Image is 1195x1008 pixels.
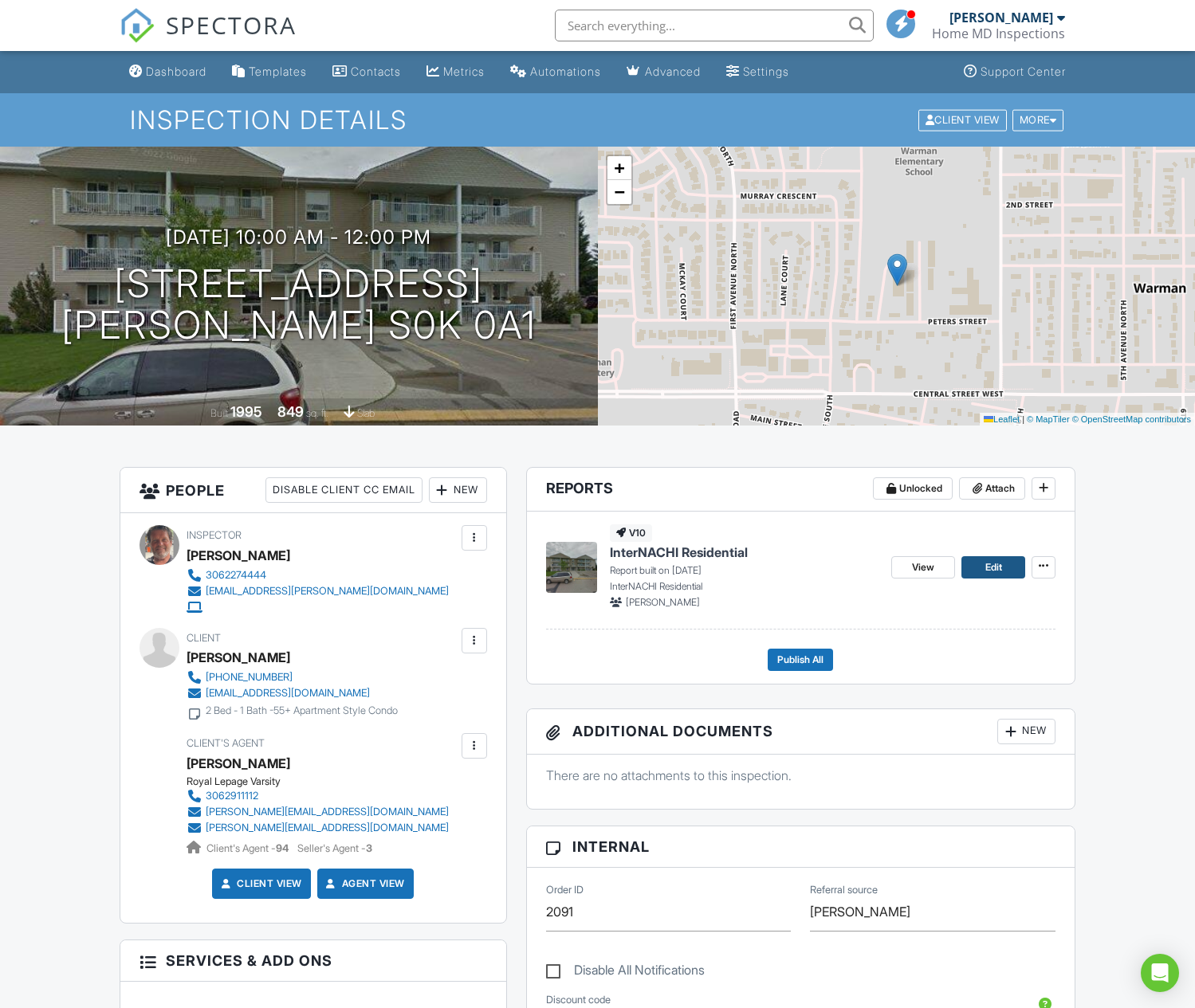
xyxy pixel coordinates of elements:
[351,65,401,78] div: Contacts
[276,842,289,854] strong: 94
[932,25,1065,41] div: Home MD Inspections
[984,414,1020,424] a: Leaflet
[206,671,293,684] div: [PHONE_NUMBER]
[187,632,221,644] span: Client
[357,407,375,419] span: slab
[120,8,155,43] img: The Best Home Inspection Software - Spectora
[1072,414,1191,424] a: © OpenStreetMap contributors
[120,468,506,513] h3: People
[206,569,266,582] div: 3062274444
[249,65,307,78] div: Templates
[614,182,624,202] span: −
[614,158,624,178] span: +
[206,790,258,802] div: 3062911112
[206,585,449,598] div: [EMAIL_ADDRESS][PERSON_NAME][DOMAIN_NAME]
[187,788,449,804] a: 3062911112
[187,529,242,541] span: Inspector
[187,567,449,583] a: 3062274444
[61,263,537,347] h1: [STREET_ADDRESS] [PERSON_NAME] S0K 0A1
[187,820,449,836] a: [PERSON_NAME][EMAIL_ADDRESS][DOMAIN_NAME]
[887,253,907,286] img: Marker
[1022,414,1024,424] span: |
[206,822,449,834] div: [PERSON_NAME][EMAIL_ADDRESS][DOMAIN_NAME]
[226,57,313,87] a: Templates
[504,57,607,87] a: Automations (Basic)
[187,685,398,701] a: [EMAIL_ADDRESS][DOMAIN_NAME]
[166,226,431,248] h3: [DATE] 10:00 am - 12:00 pm
[120,22,297,55] a: SPECTORA
[210,407,228,419] span: Built
[187,543,290,567] div: [PERSON_NAME]
[187,775,462,788] div: Royal Lepage Varsity
[949,10,1053,25] div: [PERSON_NAME]
[918,109,1007,131] div: Client View
[1012,109,1064,131] div: More
[527,709,1075,755] h3: Additional Documents
[546,963,705,983] label: Disable All Notifications
[187,583,449,599] a: [EMAIL_ADDRESS][PERSON_NAME][DOMAIN_NAME]
[206,842,291,854] span: Client's Agent -
[957,57,1072,87] a: Support Center
[530,65,601,78] div: Automations
[917,113,1011,125] a: Client View
[323,876,405,892] a: Agent View
[981,65,1066,78] div: Support Center
[810,883,878,897] label: Referral source
[265,477,423,503] div: Disable Client CC Email
[420,57,491,87] a: Metrics
[720,57,796,87] a: Settings
[326,57,407,87] a: Contacts
[546,993,611,1007] label: Discount code
[187,645,290,669] div: [PERSON_NAME]
[277,403,304,420] div: 849
[997,719,1055,744] div: New
[166,8,297,41] span: SPECTORA
[607,156,631,180] a: Zoom in
[206,704,398,717] div: 2 Bed - 1 Bath -55+ Apartment Style Condo
[546,883,584,897] label: Order ID
[187,751,290,775] a: [PERSON_NAME]
[218,876,302,892] a: Client View
[187,804,449,820] a: [PERSON_NAME][EMAIL_ADDRESS][DOMAIN_NAME]
[206,687,370,700] div: [EMAIL_ADDRESS][DOMAIN_NAME]
[230,403,262,420] div: 1995
[443,65,485,78] div: Metrics
[187,737,265,749] span: Client's Agent
[120,940,506,982] h3: Services & Add ons
[429,477,487,503] div: New
[555,10,874,41] input: Search everything...
[620,57,707,87] a: Advanced
[1141,954,1179,992] div: Open Intercom Messenger
[130,106,1066,134] h1: Inspection Details
[607,180,631,204] a: Zoom out
[306,407,328,419] span: sq. ft.
[645,65,701,78] div: Advanced
[527,826,1075,868] h3: Internal
[546,767,1056,784] p: There are no attachments to this inspection.
[206,806,449,818] div: [PERSON_NAME][EMAIL_ADDRESS][DOMAIN_NAME]
[1027,414,1070,424] a: © MapTiler
[123,57,213,87] a: Dashboard
[297,842,372,854] span: Seller's Agent -
[146,65,206,78] div: Dashboard
[743,65,789,78] div: Settings
[187,669,398,685] a: [PHONE_NUMBER]
[366,842,372,854] strong: 3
